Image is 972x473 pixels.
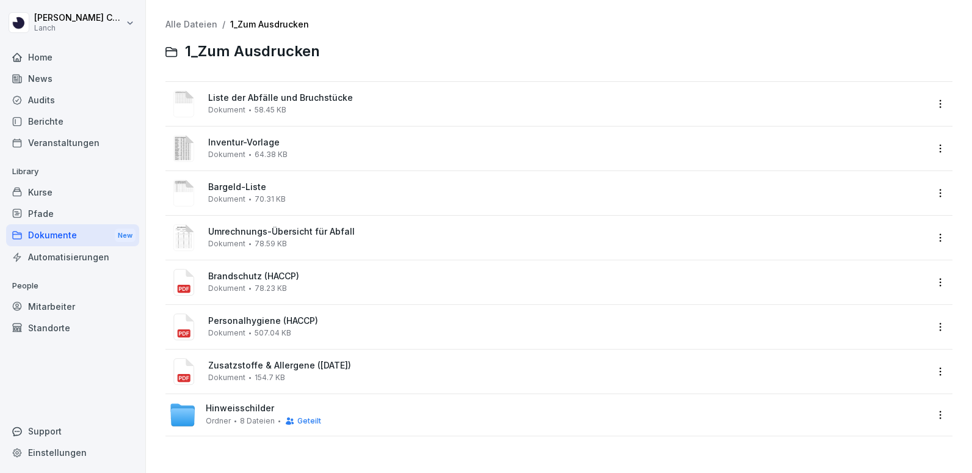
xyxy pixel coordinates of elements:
[255,150,288,159] span: 64.38 KB
[208,271,927,282] span: Brandschutz (HACCP)
[255,240,287,248] span: 78.59 KB
[185,43,320,61] span: 1_Zum Ausdrucken
[6,276,139,296] p: People
[6,68,139,89] a: News
[206,403,274,414] span: Hinweisschilder
[115,229,136,243] div: New
[208,284,245,293] span: Dokument
[6,246,139,268] a: Automatisierungen
[240,417,275,425] span: 8 Dateien
[208,195,245,204] span: Dokument
[208,373,245,382] span: Dokument
[208,150,245,159] span: Dokument
[222,20,225,30] span: /
[255,195,286,204] span: 70.31 KB
[6,420,139,442] div: Support
[6,224,139,247] a: DokumenteNew
[297,417,321,425] span: Geteilt
[6,442,139,463] a: Einstellungen
[255,329,291,337] span: 507.04 KB
[208,227,927,237] span: Umrechnungs-Übersicht für Abfall
[6,46,139,68] a: Home
[208,93,927,103] span: Liste der Abfälle und Bruchstücke
[230,19,309,29] a: 1_Zum Ausdrucken
[34,24,123,32] p: Lanch
[6,224,139,247] div: Dokumente
[6,296,139,317] a: Mitarbeiter
[6,132,139,153] a: Veranstaltungen
[208,137,927,148] span: Inventur-Vorlage
[208,329,245,337] span: Dokument
[208,240,245,248] span: Dokument
[6,317,139,339] a: Standorte
[255,284,287,293] span: 78.23 KB
[208,106,245,114] span: Dokument
[6,89,139,111] a: Audits
[34,13,123,23] p: [PERSON_NAME] Cancillieri
[6,162,139,182] p: Library
[206,417,231,425] span: Ordner
[208,316,927,326] span: Personalhygiene (HACCP)
[6,111,139,132] a: Berichte
[208,182,927,193] span: Bargeld-Liste
[255,106,286,114] span: 58.45 KB
[255,373,285,382] span: 154.7 KB
[6,182,139,203] a: Kurse
[169,402,927,428] a: HinweisschilderOrdner8 DateienGeteilt
[165,19,217,29] a: Alle Dateien
[6,203,139,224] a: Pfade
[208,361,927,371] span: Zusatzstoffe & Allergene ([DATE])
